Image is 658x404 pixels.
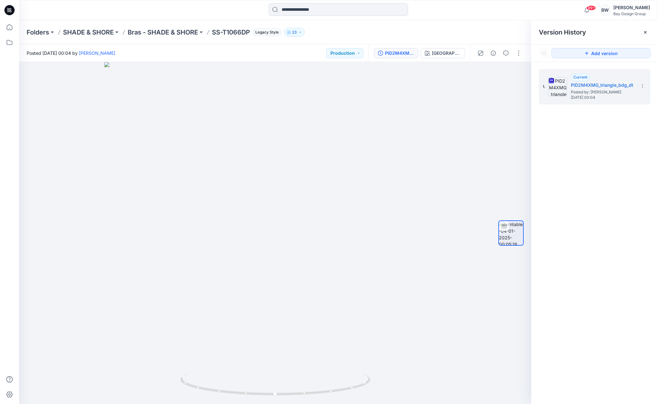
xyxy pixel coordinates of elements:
span: Legacy Style [252,28,282,36]
div: BW [599,4,611,16]
a: Bras - SHADE & SHORE [128,28,198,37]
button: Details [488,48,498,58]
button: Show Hidden Versions [539,48,549,58]
span: 99+ [586,5,596,10]
img: PID2M4XMG_triangle_bdg_dt [548,77,567,96]
span: Posted [DATE] 00:04 by [27,50,115,56]
button: Close [643,30,648,35]
button: 23 [284,28,305,37]
img: turntable-04-01-2025-00:05:18 [499,221,523,245]
a: SHADE & SHORE [63,28,114,37]
p: SS-T1066DP [212,28,250,37]
a: Folders [27,28,49,37]
button: PID2M4XMG_triangle_bdg_dt [374,48,418,58]
button: Legacy Style [250,28,282,37]
span: Current [573,75,587,79]
button: [GEOGRAPHIC_DATA] [421,48,465,58]
div: [GEOGRAPHIC_DATA] [432,50,461,57]
div: [PERSON_NAME] [613,4,650,11]
div: PID2M4XMG_triangle_bdg_dt [385,50,414,57]
span: Posted by: Brenna Wolfe [571,89,634,95]
span: 1. [543,84,546,90]
p: 23 [292,29,297,36]
span: Version History [539,28,586,36]
h5: PID2M4XMG_triangle_bdg_dt [571,81,634,89]
span: [DATE] 00:04 [571,95,634,100]
button: Add version [552,48,650,58]
a: [PERSON_NAME] [79,50,115,56]
div: Bay Design Group [613,11,650,16]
